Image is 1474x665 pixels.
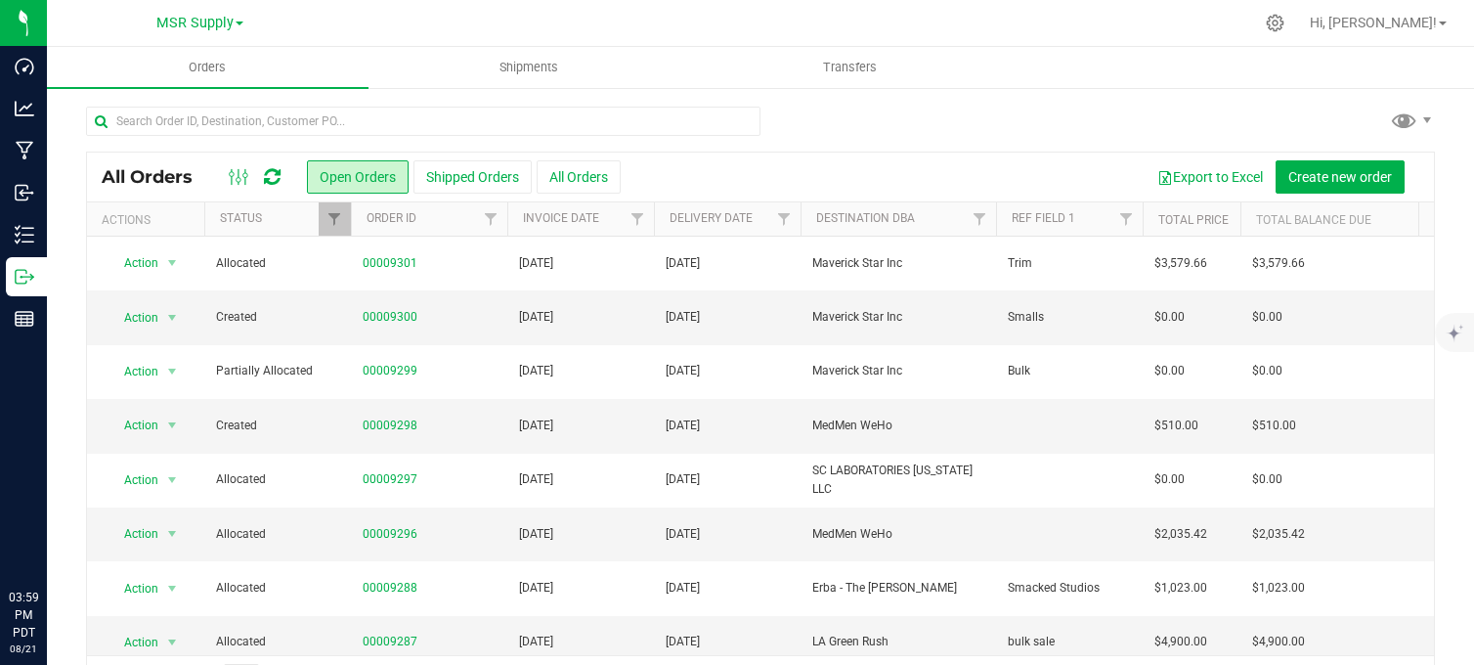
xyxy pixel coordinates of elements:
a: 00009300 [363,308,417,327]
span: bulk sale [1008,633,1055,651]
span: Partially Allocated [216,362,339,380]
span: [DATE] [666,525,700,544]
div: Actions [102,213,196,227]
a: 00009298 [363,417,417,435]
a: 00009301 [363,254,417,273]
span: [DATE] [519,525,553,544]
span: Transfers [797,59,903,76]
span: Allocated [216,525,339,544]
span: Allocated [216,633,339,651]
span: Shipments [473,59,585,76]
span: LA Green Rush [812,633,984,651]
a: Invoice Date [523,211,599,225]
inline-svg: Analytics [15,99,34,118]
button: Export to Excel [1145,160,1276,194]
inline-svg: Inventory [15,225,34,244]
span: [DATE] [666,417,700,435]
span: Action [107,249,159,277]
a: Filter [1110,202,1143,236]
span: $0.00 [1252,308,1282,327]
a: Transfers [689,47,1011,88]
span: Allocated [216,470,339,489]
span: Maverick Star Inc [812,308,984,327]
span: Allocated [216,254,339,273]
span: Allocated [216,579,339,598]
span: MedMen WeHo [812,525,984,544]
span: Action [107,358,159,385]
span: $2,035.42 [1252,525,1305,544]
span: $510.00 [1252,417,1296,435]
iframe: Resource center [20,509,78,567]
span: Action [107,466,159,494]
a: Ref Field 1 [1012,211,1075,225]
a: 00009287 [363,633,417,651]
span: Orders [162,59,252,76]
button: Create new order [1276,160,1405,194]
span: $510.00 [1154,417,1198,435]
span: [DATE] [519,470,553,489]
span: Smalls [1008,308,1044,327]
span: $1,023.00 [1154,579,1207,598]
span: Trim [1008,254,1032,273]
a: 00009288 [363,579,417,598]
a: 00009297 [363,470,417,489]
span: [DATE] [666,579,700,598]
span: [DATE] [519,417,553,435]
button: Open Orders [307,160,409,194]
span: select [160,575,185,602]
span: Action [107,575,159,602]
a: Order ID [367,211,416,225]
span: $0.00 [1154,470,1185,489]
span: SC LABORATORIES [US_STATE] LLC [812,462,984,499]
span: Action [107,520,159,548]
a: Filter [475,202,507,236]
span: $0.00 [1252,362,1282,380]
span: select [160,412,185,439]
a: 00009299 [363,362,417,380]
span: [DATE] [519,308,553,327]
span: Create new order [1288,169,1392,185]
span: select [160,466,185,494]
a: Destination DBA [816,211,915,225]
inline-svg: Outbound [15,267,34,287]
a: Filter [319,202,351,236]
span: [DATE] [666,470,700,489]
span: Maverick Star Inc [812,254,984,273]
inline-svg: Manufacturing [15,141,34,160]
span: Erba - The [PERSON_NAME] [812,579,984,598]
span: select [160,304,185,332]
span: [DATE] [519,362,553,380]
span: Action [107,412,159,439]
span: Hi, [PERSON_NAME]! [1310,15,1437,30]
span: $3,579.66 [1252,254,1305,273]
span: [DATE] [666,362,700,380]
span: Created [216,308,339,327]
a: Shipments [368,47,690,88]
a: Filter [964,202,996,236]
span: [DATE] [519,633,553,651]
span: [DATE] [666,633,700,651]
span: Smacked Studios [1008,579,1100,598]
span: Maverick Star Inc [812,362,984,380]
p: 03:59 PM PDT [9,589,38,642]
span: select [160,249,185,277]
span: $4,900.00 [1252,633,1305,651]
span: select [160,520,185,548]
span: select [160,629,185,656]
span: Action [107,629,159,656]
span: select [160,358,185,385]
a: 00009296 [363,525,417,544]
a: Filter [768,202,801,236]
span: [DATE] [519,579,553,598]
inline-svg: Dashboard [15,57,34,76]
span: $1,023.00 [1252,579,1305,598]
span: $0.00 [1252,470,1282,489]
span: [DATE] [666,254,700,273]
a: Filter [622,202,654,236]
span: $2,035.42 [1154,525,1207,544]
a: Orders [47,47,368,88]
span: $0.00 [1154,308,1185,327]
a: Delivery Date [670,211,753,225]
a: Total Price [1158,213,1229,227]
span: Created [216,417,339,435]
